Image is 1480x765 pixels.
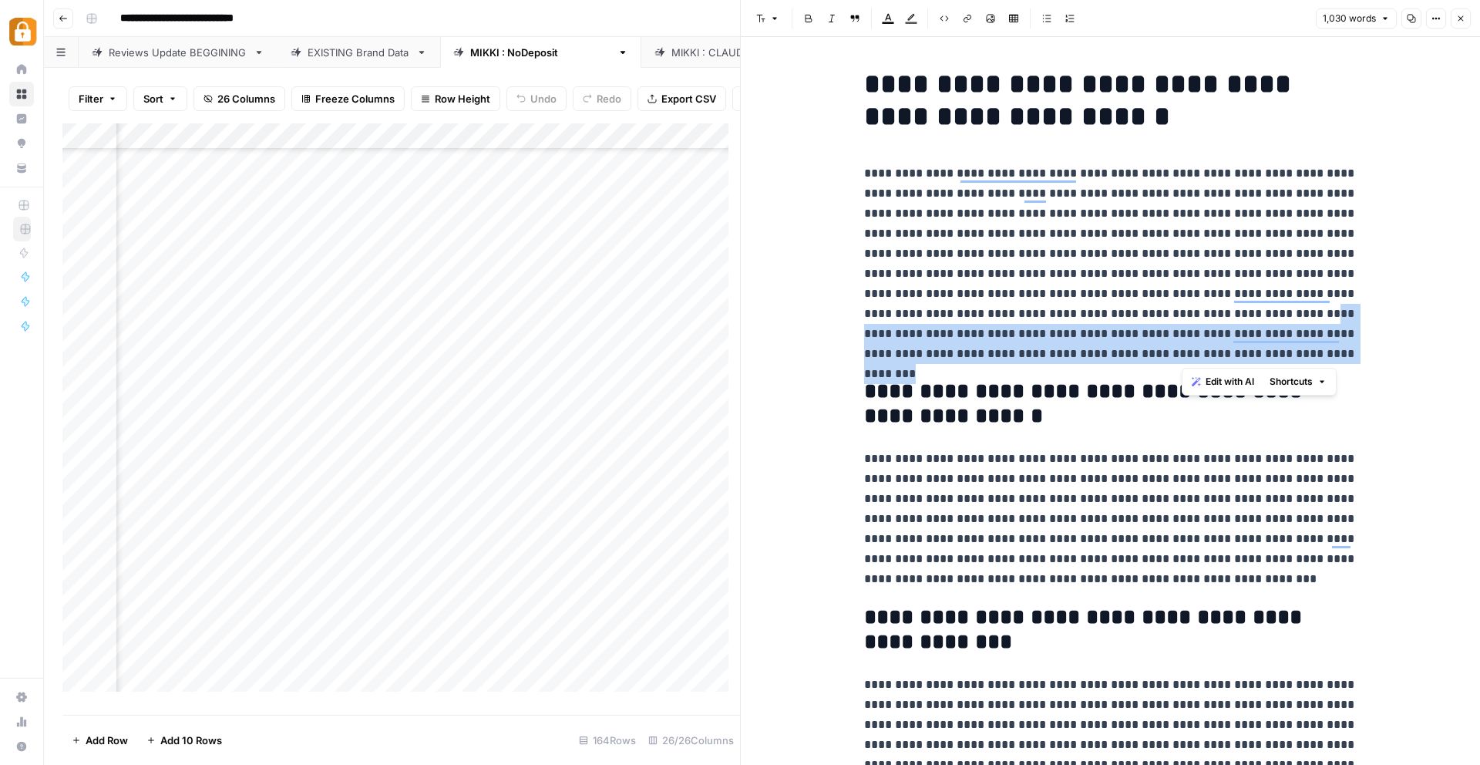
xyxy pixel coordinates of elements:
div: EXISTING Brand Data [308,45,410,60]
div: 26/26 Columns [642,728,740,753]
span: Add 10 Rows [160,733,222,748]
button: Shortcuts [1263,372,1333,392]
span: Edit with AI [1206,375,1254,389]
a: Settings [9,685,34,709]
button: Row Height [411,86,500,111]
span: Shortcuts [1270,375,1313,389]
button: Freeze Columns [291,86,405,111]
span: Filter [79,91,103,106]
button: 1,030 words [1316,8,1397,29]
a: Opportunities [9,131,34,156]
button: Add Row [62,728,137,753]
div: [PERSON_NAME] : NoDeposit [470,45,611,60]
button: Redo [573,86,631,111]
span: 26 Columns [217,91,275,106]
button: Edit with AI [1186,372,1260,392]
span: Add Row [86,733,128,748]
button: Help + Support [9,734,34,759]
a: Your Data [9,156,34,180]
a: EXISTING Brand Data [277,37,440,68]
button: Export CSV [637,86,726,111]
a: Usage [9,709,34,734]
a: Reviews Update BEGGINING [79,37,277,68]
span: 1,030 words [1323,12,1376,25]
a: [PERSON_NAME] : [PERSON_NAME] [641,37,874,68]
span: Sort [143,91,163,106]
button: Workspace: Adzz [9,12,34,51]
img: Adzz Logo [9,18,37,45]
button: Sort [133,86,187,111]
span: Redo [597,91,621,106]
div: Reviews Update BEGGINING [109,45,247,60]
span: Row Height [435,91,490,106]
button: 26 Columns [193,86,285,111]
a: [PERSON_NAME] : NoDeposit [440,37,641,68]
a: Browse [9,82,34,106]
a: Insights [9,106,34,131]
span: Freeze Columns [315,91,395,106]
a: Home [9,57,34,82]
button: Undo [506,86,567,111]
button: Filter [69,86,127,111]
div: 164 Rows [573,728,642,753]
div: [PERSON_NAME] : [PERSON_NAME] [671,45,844,60]
button: Add 10 Rows [137,728,231,753]
span: Undo [530,91,557,106]
span: Export CSV [661,91,716,106]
